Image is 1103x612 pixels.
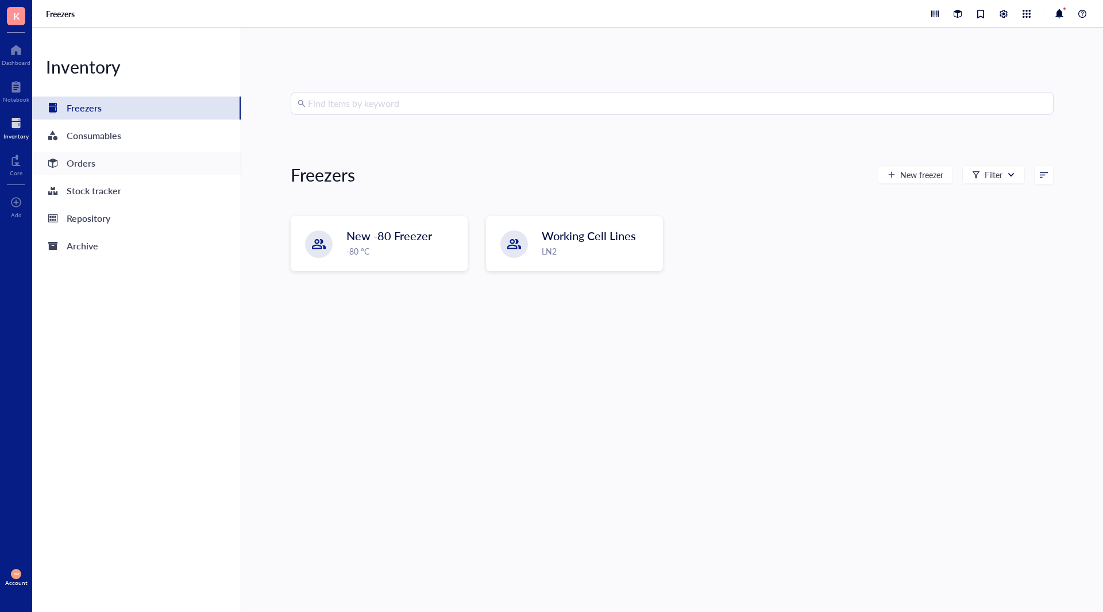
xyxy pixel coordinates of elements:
div: Orders [67,155,95,171]
div: Freezers [67,100,102,116]
span: Working Cell Lines [542,228,636,244]
a: Repository [32,207,241,230]
div: Archive [67,238,98,254]
div: Account [5,579,28,586]
span: K [13,9,20,23]
div: LN2 [542,245,655,257]
div: Dashboard [2,59,30,66]
a: Freezers [46,9,77,19]
a: Orders [32,152,241,175]
div: Inventory [3,133,29,140]
button: New freezer [878,165,953,184]
div: Consumables [67,128,121,144]
span: New freezer [900,170,943,179]
a: Notebook [3,78,29,103]
a: Freezers [32,97,241,120]
a: Core [10,151,22,176]
div: Add [11,211,22,218]
a: Dashboard [2,41,30,66]
div: Notebook [3,96,29,103]
div: -80 °C [346,245,460,257]
div: Repository [67,210,110,226]
a: Consumables [32,124,241,147]
div: Stock tracker [67,183,121,199]
div: Core [10,170,22,176]
span: New -80 Freezer [346,228,432,244]
a: Archive [32,234,241,257]
span: DM [13,572,19,576]
div: Filter [985,168,1002,181]
div: Inventory [32,55,241,78]
div: Freezers [291,163,355,186]
a: Stock tracker [32,179,241,202]
a: Inventory [3,114,29,140]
